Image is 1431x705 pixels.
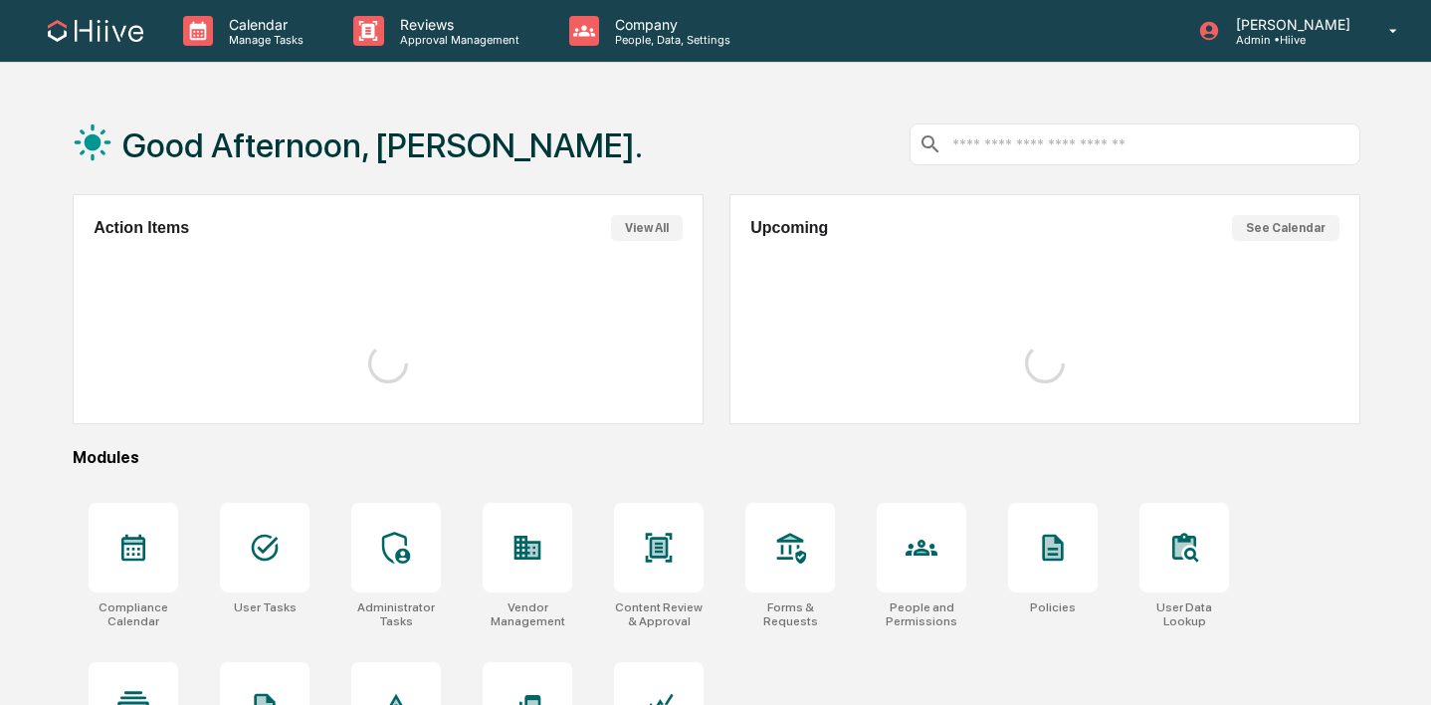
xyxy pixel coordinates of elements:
[611,215,683,241] button: View All
[122,125,643,165] h1: Good Afternoon, [PERSON_NAME].
[213,16,313,33] p: Calendar
[1139,600,1229,628] div: User Data Lookup
[599,16,740,33] p: Company
[384,33,529,47] p: Approval Management
[351,600,441,628] div: Administrator Tasks
[384,16,529,33] p: Reviews
[750,219,828,237] h2: Upcoming
[1232,215,1339,241] button: See Calendar
[1030,600,1076,614] div: Policies
[483,600,572,628] div: Vendor Management
[1220,16,1360,33] p: [PERSON_NAME]
[1220,33,1360,47] p: Admin • Hiive
[89,600,178,628] div: Compliance Calendar
[599,33,740,47] p: People, Data, Settings
[48,20,143,42] img: logo
[614,600,704,628] div: Content Review & Approval
[94,219,189,237] h2: Action Items
[745,600,835,628] div: Forms & Requests
[877,600,966,628] div: People and Permissions
[234,600,297,614] div: User Tasks
[213,33,313,47] p: Manage Tasks
[73,448,1360,467] div: Modules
